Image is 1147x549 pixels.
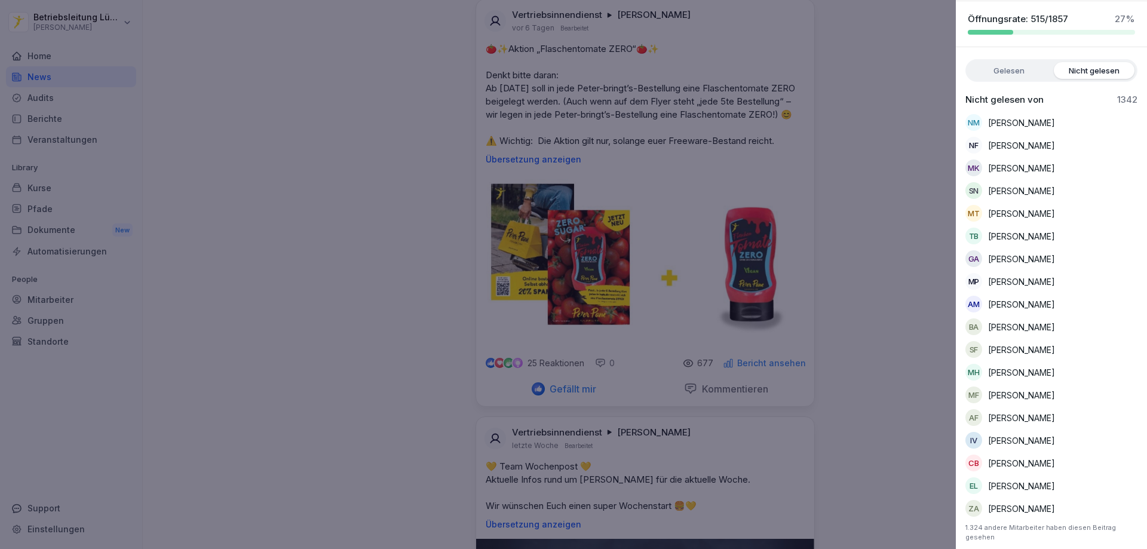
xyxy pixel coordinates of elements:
[988,502,1055,515] p: [PERSON_NAME]
[965,273,982,290] div: MP
[968,62,1049,79] label: Gelesen
[965,182,982,199] div: SN
[965,228,982,244] div: TB
[965,318,982,335] div: BA
[965,432,982,449] div: IV
[965,500,982,517] div: ZA
[988,298,1055,311] p: [PERSON_NAME]
[968,13,1068,25] p: Öffnungsrate: 515/1857
[965,387,982,403] div: MF
[965,137,982,154] div: NF
[1117,94,1137,106] p: 1342
[988,230,1055,243] p: [PERSON_NAME]
[1054,62,1134,79] label: Nicht gelesen
[965,114,982,131] div: NM
[965,341,982,358] div: SF
[988,116,1055,129] p: [PERSON_NAME]
[965,160,982,176] div: MK
[988,139,1055,152] p: [PERSON_NAME]
[965,364,982,381] div: MH
[965,409,982,426] div: AF
[965,250,982,267] div: GA
[988,321,1055,333] p: [PERSON_NAME]
[965,455,982,471] div: CB
[1115,13,1135,25] p: 27 %
[988,275,1055,288] p: [PERSON_NAME]
[988,253,1055,265] p: [PERSON_NAME]
[988,343,1055,356] p: [PERSON_NAME]
[988,366,1055,379] p: [PERSON_NAME]
[965,94,1044,106] p: Nicht gelesen von
[965,205,982,222] div: MT
[988,434,1055,447] p: [PERSON_NAME]
[988,185,1055,197] p: [PERSON_NAME]
[988,389,1055,401] p: [PERSON_NAME]
[988,457,1055,470] p: [PERSON_NAME]
[965,523,1137,542] p: 1.324 andere Mitarbeiter haben diesen Beitrag gesehen
[988,480,1055,492] p: [PERSON_NAME]
[965,296,982,312] div: AM
[965,477,982,494] div: EL
[988,412,1055,424] p: [PERSON_NAME]
[988,207,1055,220] p: [PERSON_NAME]
[988,162,1055,174] p: [PERSON_NAME]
